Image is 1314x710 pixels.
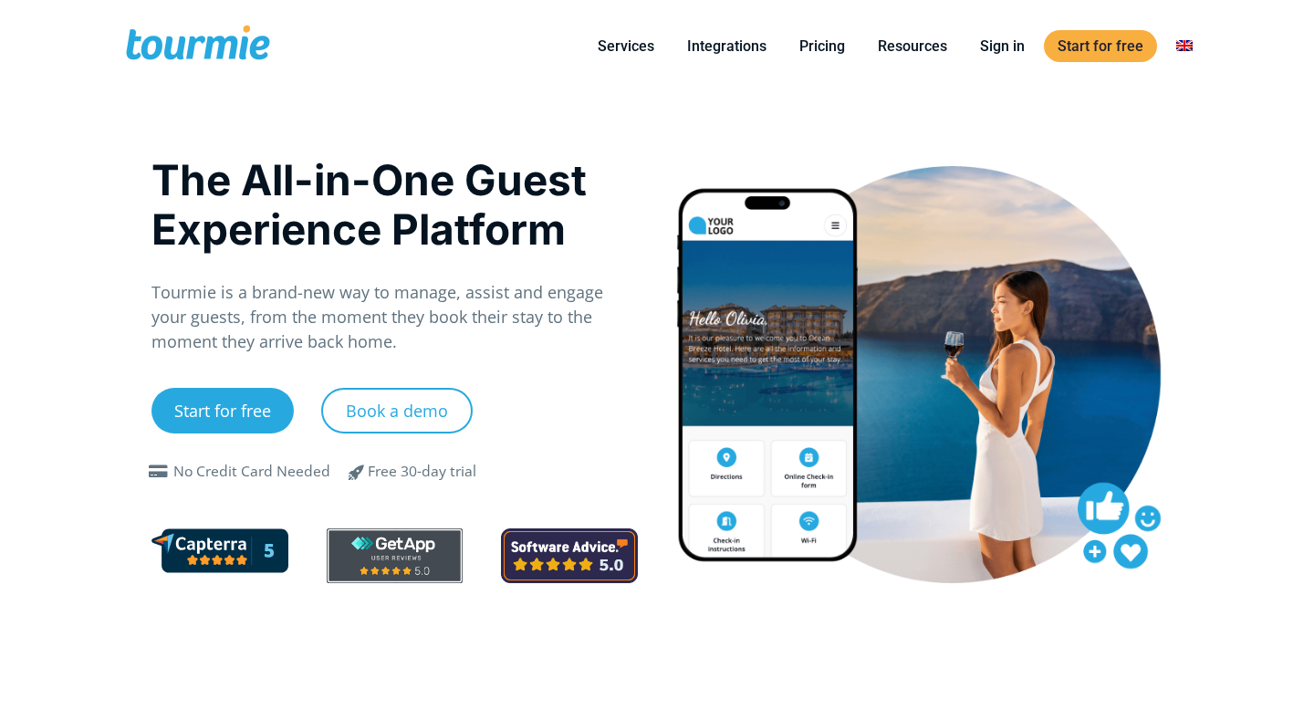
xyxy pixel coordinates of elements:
[1163,35,1206,57] a: Switch to
[335,461,379,483] span: 
[173,461,330,483] div: No Credit Card Needed
[786,35,859,57] a: Pricing
[151,155,638,254] h1: The All-in-One Guest Experience Platform
[151,388,294,433] a: Start for free
[144,465,173,479] span: 
[151,280,638,354] p: Tourmie is a brand-new way to manage, assist and engage your guests, from the moment they book th...
[321,388,473,433] a: Book a demo
[1044,30,1157,62] a: Start for free
[864,35,961,57] a: Resources
[368,461,476,483] div: Free 30-day trial
[673,35,780,57] a: Integrations
[584,35,668,57] a: Services
[966,35,1038,57] a: Sign in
